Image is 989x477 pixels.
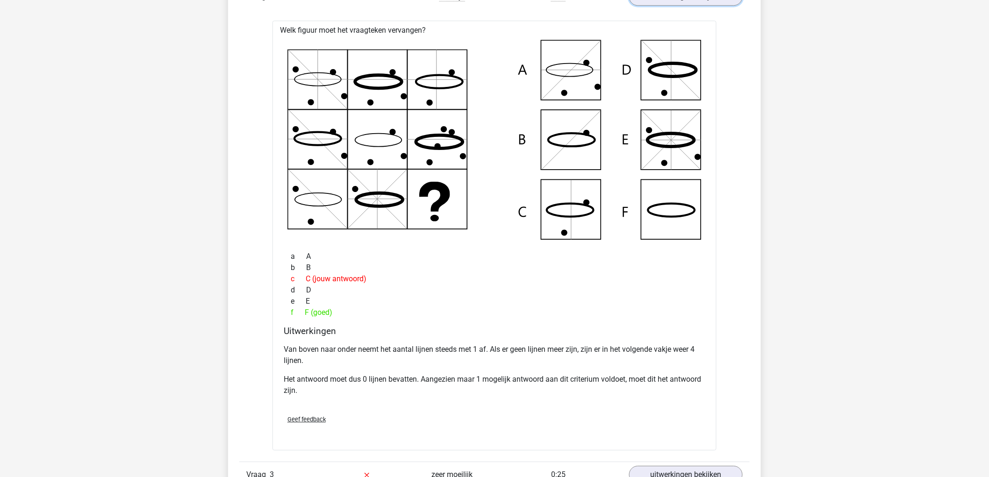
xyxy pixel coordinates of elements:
h4: Uitwerkingen [284,326,705,336]
div: C (jouw antwoord) [284,273,705,285]
div: D [284,285,705,296]
span: a [291,251,306,262]
span: f [291,307,305,318]
div: E [284,296,705,307]
div: A [284,251,705,262]
div: Welk figuur moet het vraagteken vervangen? [272,21,717,450]
div: F (goed) [284,307,705,318]
span: d [291,285,306,296]
p: Het antwoord moet dus 0 lijnen bevatten. Aangezien maar 1 mogelijk antwoord aan dit criterium vol... [284,374,705,396]
span: b [291,262,306,273]
span: Geef feedback [287,416,326,423]
span: e [291,296,306,307]
span: c [291,273,306,285]
div: B [284,262,705,273]
p: Van boven naar onder neemt het aantal lijnen steeds met 1 af. Als er geen lijnen meer zijn, zijn ... [284,344,705,366]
